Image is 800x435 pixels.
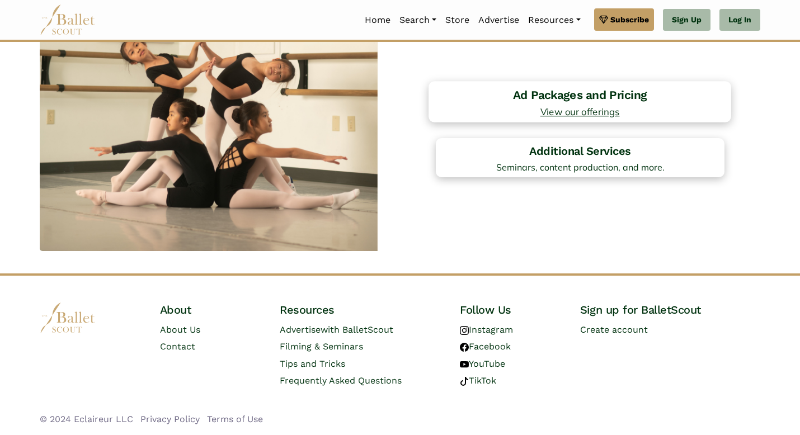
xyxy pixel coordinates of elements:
[280,302,460,317] h4: Resources
[280,375,402,386] a: Frequently Asked Questions
[663,9,710,31] a: Sign Up
[460,324,513,335] a: Instagram
[460,360,469,369] img: youtube logo
[280,324,393,335] a: Advertisewith BalletScout
[160,341,195,352] a: Contact
[580,302,760,317] h4: Sign up for BalletScout
[160,302,280,317] h4: About
[435,87,726,102] h4: Ad Packages and Pricing
[280,358,345,369] a: Tips and Tricks
[395,8,441,32] a: Search
[460,358,505,369] a: YouTube
[524,8,585,32] a: Resources
[599,13,608,26] img: gem.svg
[140,414,200,424] a: Privacy Policy
[580,324,648,335] a: Create account
[460,326,469,335] img: instagram logo
[719,9,760,31] a: Log In
[460,302,580,317] h4: Follow Us
[594,8,654,31] a: Subscribe
[360,8,395,32] a: Home
[429,81,732,122] a: Ad Packages and Pricing View our offerings
[435,107,726,116] span: View our offerings
[441,8,474,32] a: Store
[460,343,469,352] img: facebook logo
[460,377,469,386] img: tiktok logo
[441,144,718,158] h4: Additional Services
[280,341,363,352] a: Filming & Seminars
[436,138,724,177] a: Additional Services Seminars, content production, and more.
[160,324,200,335] a: About Us
[460,375,496,386] a: TikTok
[321,324,393,335] span: with BalletScout
[40,302,96,333] img: logo
[40,412,133,427] li: © 2024 Eclaireur LLC
[610,13,649,26] span: Subscribe
[207,414,263,424] a: Terms of Use
[474,8,524,32] a: Advertise
[460,341,511,352] a: Facebook
[441,163,718,172] span: Seminars, content production, and more.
